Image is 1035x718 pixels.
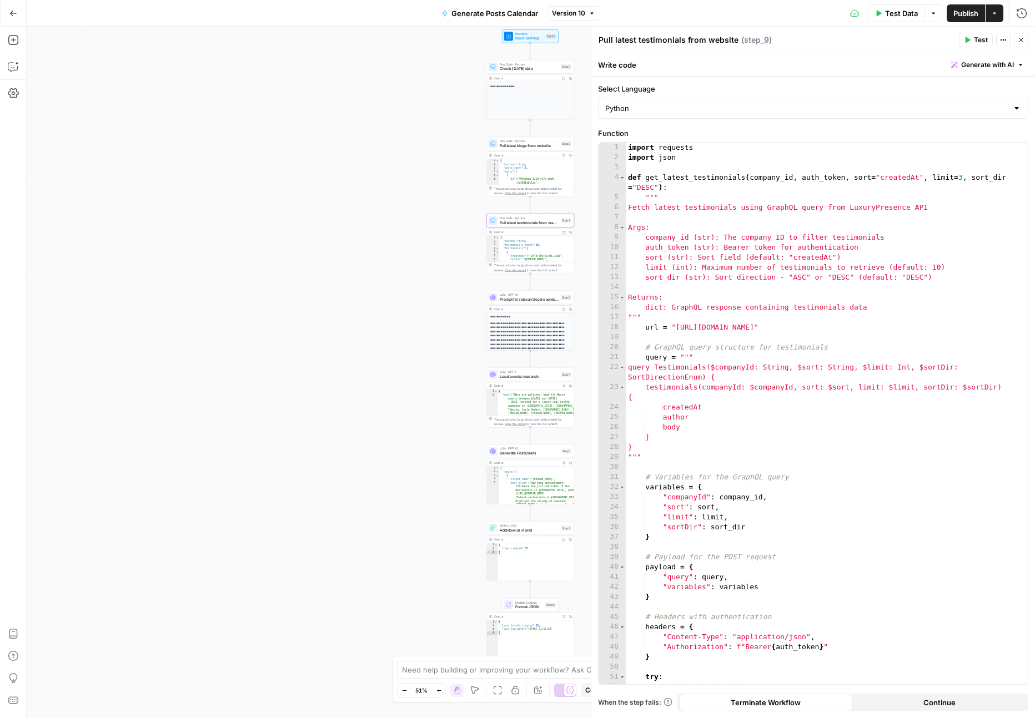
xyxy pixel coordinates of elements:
div: Inputs [546,34,556,39]
span: Pull latest blogs from website [500,143,559,148]
div: 25 [599,412,626,422]
div: 4 [487,247,499,251]
div: 7 [487,258,499,262]
span: Toggle code folding, rows 15 through 17 [619,292,625,302]
span: Toggle code folding, rows 22 through 28 [619,362,625,372]
g: Edge from step_3 to step_8 [529,120,531,136]
div: 38 [599,542,626,552]
span: Copy the output [505,269,526,272]
span: Toggle code folding, rows 51 through 64 [619,672,625,682]
span: Toggle code folding, rows 8 through 17 [619,223,625,232]
div: Output [494,230,559,234]
g: Edge from step_9 to step_6 [529,274,531,290]
div: 12 [599,262,626,272]
div: 52 [599,682,626,692]
div: Step 1 [561,448,571,453]
div: 30 [599,462,626,472]
div: 3 [599,163,626,173]
div: Step 9 [561,218,571,223]
div: 47 [599,632,626,642]
div: 10 [599,242,626,252]
div: 19 [599,332,626,342]
div: 18 [599,322,626,332]
div: 6 [487,254,499,258]
div: 35 [599,512,626,522]
span: Toggle code folding, rows 5 through 10 [496,174,499,178]
div: 2 [487,547,498,551]
div: Output [494,614,559,619]
span: Toggle code folding, rows 1 through 3 [494,543,498,547]
div: 41 [599,572,626,582]
div: 4 [487,631,498,635]
div: 40 [599,562,626,572]
span: Generate Posts Calendar [451,8,538,19]
div: This output is too large & has been abbreviated for review. to view the full content. [494,417,572,426]
span: Toggle code folding, rows 3 through 7 [496,474,499,478]
div: 32 [599,482,626,492]
span: Multiple Outputs [515,600,543,604]
button: Test [959,33,993,47]
span: Test [974,35,988,45]
button: Copy [581,683,606,697]
button: Test Data [868,4,925,22]
div: 16 [599,302,626,312]
span: Toggle code folding, rows 5 through 9 [496,250,499,254]
div: 2 [487,240,499,244]
span: LLM · GPT-5 [500,370,559,374]
div: 22 [599,362,626,382]
div: Output [494,461,559,465]
div: 3 [487,243,499,247]
span: Check [DATE] date [500,66,559,72]
div: 6 [487,178,499,185]
div: 28 [599,442,626,452]
div: Output [494,76,559,80]
div: 13 [599,272,626,282]
div: Write to GridAdd Row(s) in GridStep 2Output{ "rows_created":15} [486,521,574,581]
div: 24 [599,402,626,412]
span: Toggle code folding, rows 4 through 71 [619,173,625,183]
g: Edge from step_2 to step_5 [529,581,531,598]
span: Copy the output [505,422,526,426]
div: Step 5 [545,603,556,608]
div: 15 [599,292,626,302]
span: Toggle code folding, rows 32 through 37 [619,482,625,492]
span: Generate Post Briefs [500,451,559,456]
div: 2 [487,163,499,166]
div: Step 8 [561,141,571,146]
input: Python [605,103,1008,114]
div: 3 [487,550,498,554]
div: 36 [599,522,626,532]
div: 11 [599,252,626,262]
div: 4 [487,477,499,481]
span: Toggle code folding, rows 4 through 11 [496,170,499,174]
div: 3 [487,474,499,478]
div: Output [494,537,559,542]
button: Version 10 [547,6,600,21]
div: 17 [599,312,626,322]
div: 48 [599,642,626,652]
span: Publish [953,8,978,19]
div: 9 [599,232,626,242]
span: Version 10 [552,8,585,18]
button: Generate Posts Calendar [435,4,545,22]
div: 4 [599,173,626,193]
button: Generate with AI [947,58,1028,72]
div: 1 [487,236,499,240]
div: This output is too large & has been abbreviated for review. to view the full content. [494,263,572,272]
div: 42 [599,582,626,592]
span: Run Code · Python [500,216,559,220]
span: Toggle code folding, rows 23 through 27 [619,382,625,392]
span: Toggle code folding, rows 2 through 78 [496,470,499,474]
div: 5 [487,174,499,178]
span: ( step_9 ) [741,34,772,45]
span: Continue [923,697,956,708]
div: 14 [599,282,626,292]
div: 44 [599,602,626,612]
div: 3 [487,166,499,170]
div: Output [494,153,559,158]
div: 5 [599,193,626,203]
span: Local events research [500,373,559,379]
div: Output [494,307,559,311]
span: Toggle code folding, rows 40 through 43 [619,562,625,572]
span: Pull latest testimonials from website [500,220,559,225]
